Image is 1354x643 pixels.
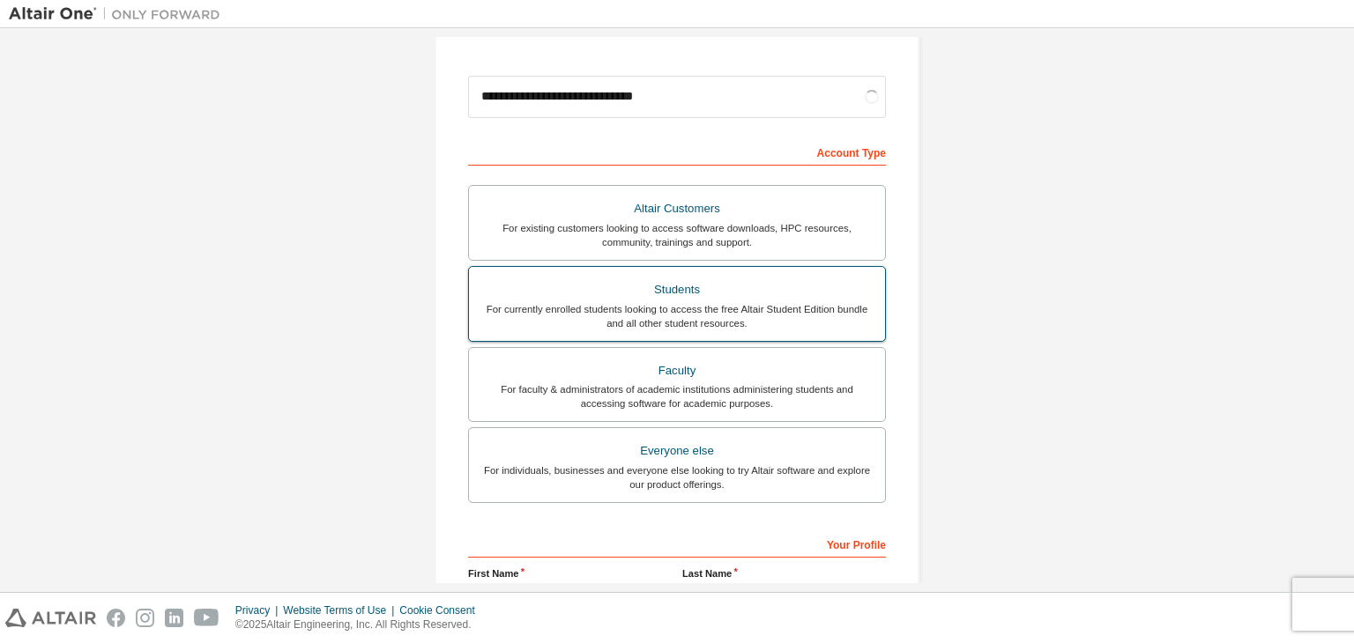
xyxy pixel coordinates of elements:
div: Website Terms of Use [283,603,399,617]
div: Everyone else [480,439,874,463]
div: Privacy [235,603,283,617]
div: For currently enrolled students looking to access the free Altair Student Edition bundle and all ... [480,302,874,330]
div: For existing customers looking to access software downloads, HPC resources, community, trainings ... [480,221,874,249]
label: First Name [468,566,672,580]
label: Last Name [682,566,886,580]
img: altair_logo.svg [5,609,96,627]
div: Altair Customers [480,196,874,221]
div: For individuals, businesses and everyone else looking to try Altair software and explore our prod... [480,463,874,491]
div: Faculty [480,358,874,383]
div: Students [480,277,874,302]
div: For faculty & administrators of academic institutions administering students and accessing softwa... [480,382,874,410]
img: facebook.svg [107,609,125,627]
div: Account Type [468,137,886,166]
img: Altair One [9,5,229,23]
p: © 2025 Altair Engineering, Inc. All Rights Reserved. [235,617,486,632]
div: Your Profile [468,529,886,558]
img: instagram.svg [136,609,154,627]
img: linkedin.svg [165,609,183,627]
img: youtube.svg [194,609,219,627]
div: Cookie Consent [399,603,485,617]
